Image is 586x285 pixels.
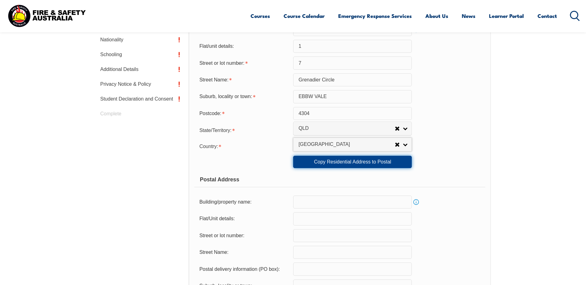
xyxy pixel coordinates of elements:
div: Building/property name: [194,196,293,208]
a: Schooling [95,47,186,62]
a: News [462,8,475,24]
div: Street Name is required. [194,74,293,86]
span: QLD [298,125,395,132]
a: Privacy Notice & Policy [95,77,186,92]
div: Street or lot number: [194,230,293,242]
a: Copy Residential Address to Postal [293,156,412,168]
a: Contact [538,8,557,24]
span: State/Territory: [199,128,231,133]
a: Additional Details [95,62,186,77]
span: Country: [199,144,218,149]
a: Courses [251,8,270,24]
a: Learner Portal [489,8,524,24]
div: Suburb, locality or town is required. [194,91,293,102]
a: Emergency Response Services [338,8,412,24]
div: Postcode is required. [194,108,293,119]
div: Street Name: [194,246,293,258]
span: [GEOGRAPHIC_DATA] [298,141,395,148]
a: About Us [425,8,448,24]
a: Nationality [95,32,186,47]
div: Postal delivery information (PO box): [194,263,293,275]
div: Postal Address [194,172,485,187]
div: Street or lot number is required. [194,57,293,69]
div: Flat/Unit details: [194,213,293,225]
a: Info [412,198,420,206]
a: Student Declaration and Consent [95,92,186,106]
div: Country is required. [194,140,293,152]
a: Course Calendar [284,8,325,24]
div: State/Territory is required. [194,124,293,136]
div: Flat/unit details: [194,40,293,52]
